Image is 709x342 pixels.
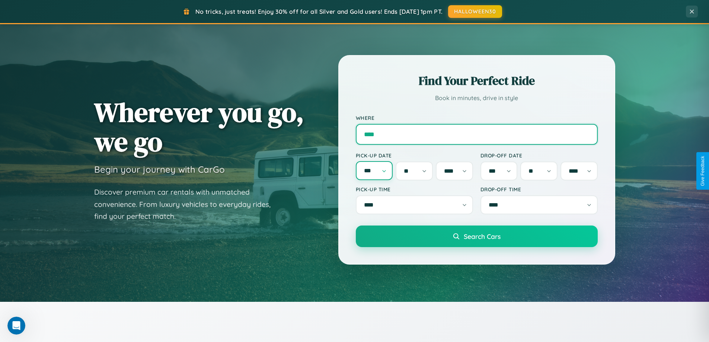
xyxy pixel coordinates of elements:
[7,317,25,335] iframe: Intercom live chat
[356,152,473,159] label: Pick-up Date
[464,232,501,240] span: Search Cars
[356,226,598,247] button: Search Cars
[448,5,502,18] button: HALLOWEEN30
[195,8,443,15] span: No tricks, just treats! Enjoy 30% off for all Silver and Gold users! Ends [DATE] 1pm PT.
[356,93,598,103] p: Book in minutes, drive in style
[356,115,598,121] label: Where
[94,98,304,156] h1: Wherever you go, we go
[356,73,598,89] h2: Find Your Perfect Ride
[356,186,473,192] label: Pick-up Time
[480,186,598,192] label: Drop-off Time
[94,164,225,175] h3: Begin your journey with CarGo
[700,156,705,186] div: Give Feedback
[94,186,280,223] p: Discover premium car rentals with unmatched convenience. From luxury vehicles to everyday rides, ...
[480,152,598,159] label: Drop-off Date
